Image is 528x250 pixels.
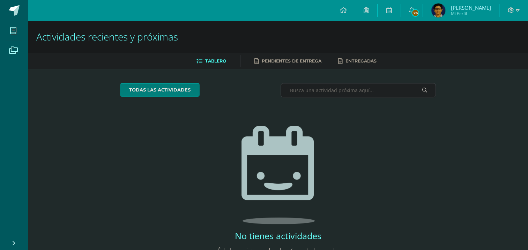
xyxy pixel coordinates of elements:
span: Pendientes de entrega [262,58,321,64]
a: todas las Actividades [120,83,200,97]
a: Entregadas [338,56,377,67]
input: Busca una actividad próxima aquí... [281,83,436,97]
a: Pendientes de entrega [254,56,321,67]
span: 26 [411,9,419,17]
a: Tablero [196,56,226,67]
h2: No tienes actividades [208,230,348,242]
span: Actividades recientes y próximas [36,30,178,43]
span: [PERSON_NAME] [451,4,491,11]
span: Mi Perfil [451,10,491,16]
img: f73702e6c089728c335b2403c3c9ef5f.png [431,3,445,17]
span: Tablero [205,58,226,64]
span: Entregadas [345,58,377,64]
img: no_activities.png [241,126,315,224]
